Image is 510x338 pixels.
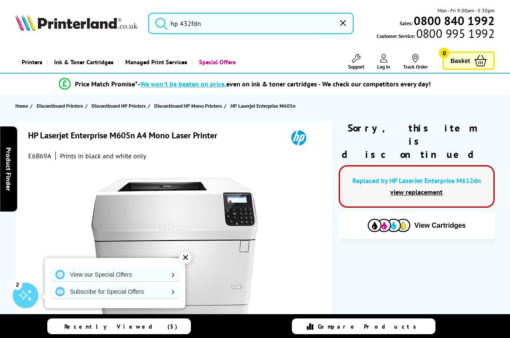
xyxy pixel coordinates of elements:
span: We won’t be beaten on price, [140,80,226,88]
span: Ink & Toner Cartridges [54,51,113,73]
a: Special Offers [191,51,240,73]
span: Product Finder [4,147,13,191]
div: ✕ [179,252,191,264]
span: Support [348,63,364,70]
input: Search product or brand [148,13,354,34]
i: Prints in black and white only [60,152,146,160]
a: Compare Products [292,318,435,334]
img: Cartridges [368,219,410,232]
a: 0800 840 1992 [412,17,495,25]
span: HP Laserjet Enterprise M605n [231,103,296,109]
a: View our Special Offers [51,268,179,281]
button: View Cartridges [345,218,488,232]
span: Mon - Fri 9:00am - 5:30pm [438,6,495,14]
a: Support [348,54,364,70]
a: Printers [15,51,46,73]
a: Discontinued HP Printers [92,101,148,110]
img: HP [279,130,318,146]
a: Home [15,101,30,110]
a: Replaced by HP LaserJet Enterprise M612dn [352,176,481,185]
span: Recently Viewed (5) [64,323,178,330]
span: Log In [377,63,390,70]
a: Managed Print Services [118,51,191,73]
b: 0800 840 1992 [414,13,495,29]
img: Printerland Logo [15,14,138,32]
span: Customer Service: [377,29,495,40]
span: Home [15,101,28,110]
a: Basket 0 [443,52,495,70]
a: Printerland Logo [15,14,138,33]
span: Discontinued HP Printers [92,101,146,110]
span: Discontinued HP Mono Printers [154,101,222,110]
span: Basket [450,55,470,66]
span: Price Match Promise* [75,80,138,88]
a: Ink & Toner Cartridges [46,51,118,73]
a: Track Order [403,54,428,70]
a: Discontinued HP Mono Printers [154,101,224,110]
span: Sales: [400,19,412,27]
span: E6B69A [28,152,51,160]
a: Recently Viewed (5) [47,318,191,334]
span: 0 [439,48,449,58]
a: Subscribe for Special Offers [51,285,179,298]
div: 2 [13,280,22,289]
span: 0800 995 1992 [415,29,495,37]
div: - even on ink & toner cartridges - We check our competitors every day! [138,80,431,88]
div: Sorry, this item is discontinued [339,121,495,161]
a: Log In [377,54,390,70]
span: Discontinued Printers [37,101,83,110]
span: View Cartridges [415,222,466,229]
li: modal_Promise [4,77,486,92]
h1: HP Laserjet Enterprise M605n A4 Mono Laser Printer [28,130,226,141]
a: view replacement [390,188,443,196]
span: Compare Products [318,323,421,330]
a: Discontinued Printers [37,101,85,110]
